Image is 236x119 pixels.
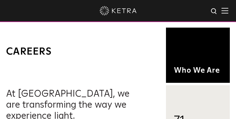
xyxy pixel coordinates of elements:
h1: Careers [6,46,143,58]
h1: Who We Are [174,66,222,75]
img: ketra-logo-2019-white [100,6,137,15]
img: Hamburger%20Nav.svg [222,8,228,13]
img: search icon [210,8,218,15]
